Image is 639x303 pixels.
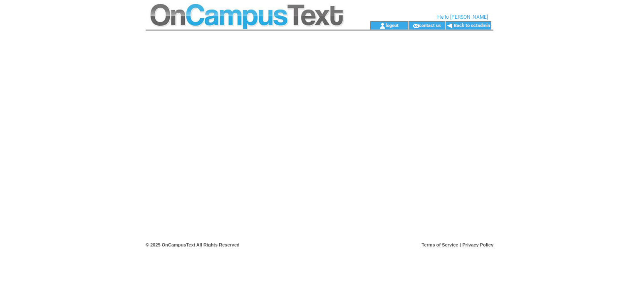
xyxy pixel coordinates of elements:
[386,22,399,28] a: logout
[379,22,386,29] img: account_icon.gif
[419,22,441,28] a: contact us
[460,242,461,247] span: |
[462,242,493,247] a: Privacy Policy
[454,23,490,28] a: Back to octadmin
[447,22,453,29] img: backArrow.gif
[422,242,458,247] a: Terms of Service
[413,22,419,29] img: contact_us_icon.gif
[437,14,488,20] span: Hello [PERSON_NAME]
[146,242,240,247] span: © 2025 OnCampusText All Rights Reserved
